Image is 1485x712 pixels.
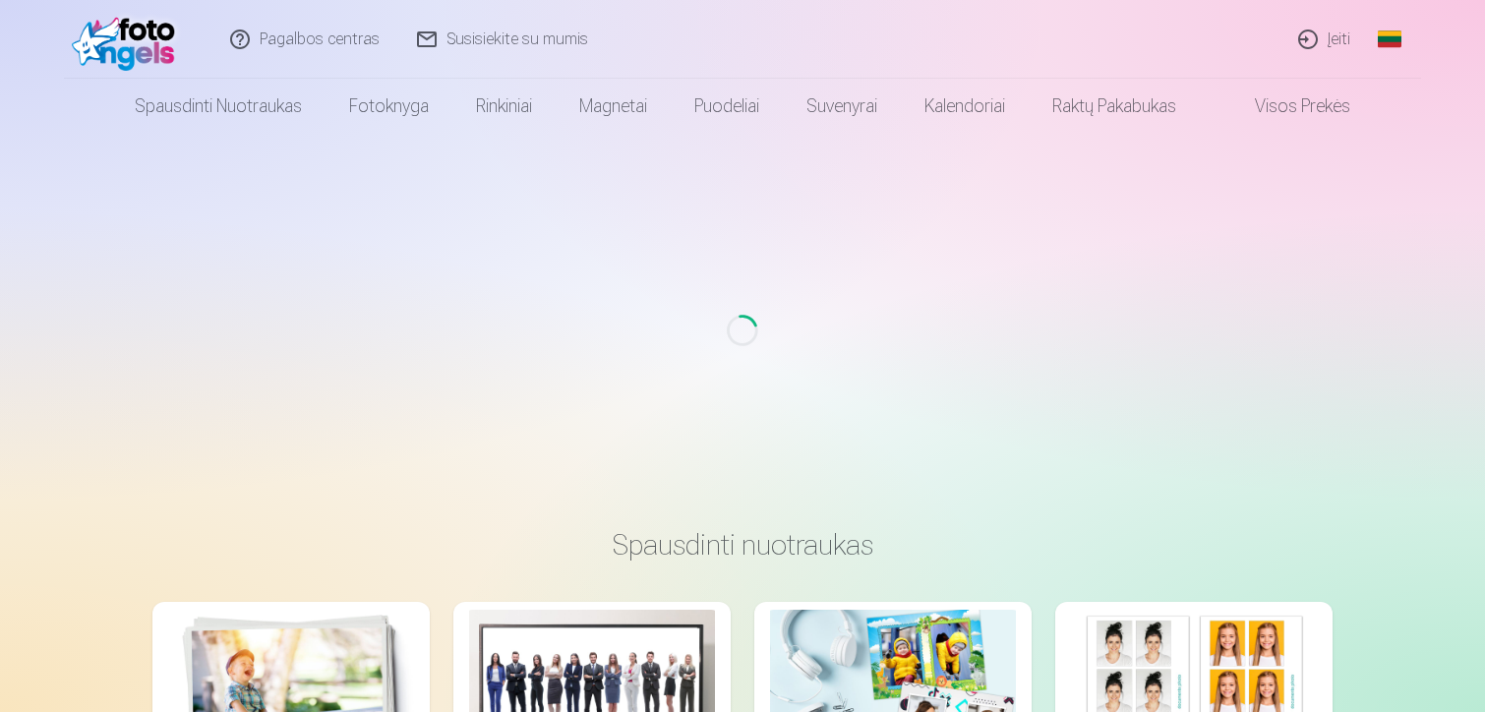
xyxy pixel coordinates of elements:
a: Kalendoriai [901,79,1029,134]
a: Fotoknyga [326,79,452,134]
a: Suvenyrai [783,79,901,134]
a: Visos prekės [1200,79,1374,134]
img: /fa2 [72,8,185,71]
a: Raktų pakabukas [1029,79,1200,134]
a: Spausdinti nuotraukas [111,79,326,134]
a: Puodeliai [671,79,783,134]
a: Magnetai [556,79,671,134]
h3: Spausdinti nuotraukas [168,527,1317,563]
a: Rinkiniai [452,79,556,134]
